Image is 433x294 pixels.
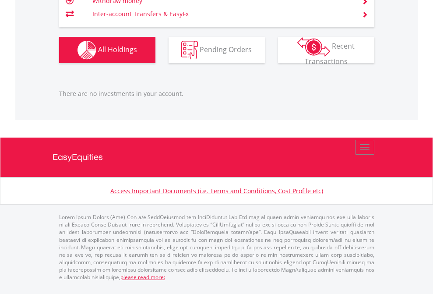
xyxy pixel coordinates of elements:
[98,44,137,54] span: All Holdings
[169,37,265,63] button: Pending Orders
[278,37,374,63] button: Recent Transactions
[77,41,96,60] img: holdings-wht.png
[297,37,330,57] img: transactions-zar-wht.png
[59,37,155,63] button: All Holdings
[92,7,351,21] td: Inter-account Transfers & EasyFx
[53,138,381,177] a: EasyEquities
[59,89,374,98] p: There are no investments in your account.
[181,41,198,60] img: pending_instructions-wht.png
[120,273,165,281] a: please read more:
[59,213,374,281] p: Lorem Ipsum Dolors (Ame) Con a/e SeddOeiusmod tem InciDiduntut Lab Etd mag aliquaen admin veniamq...
[110,187,323,195] a: Access Important Documents (i.e. Terms and Conditions, Cost Profile etc)
[200,44,252,54] span: Pending Orders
